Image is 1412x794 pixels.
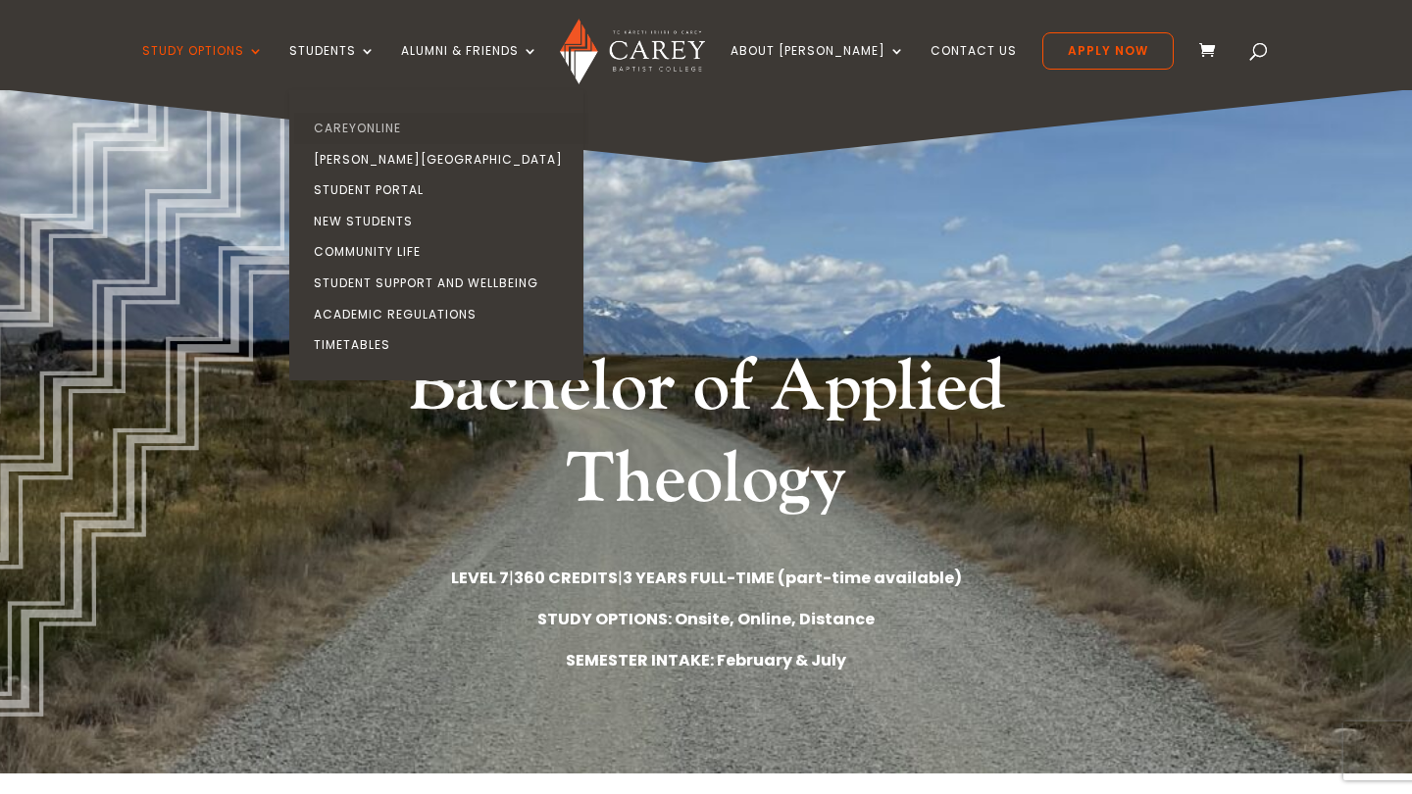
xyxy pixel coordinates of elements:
[731,44,905,90] a: About [PERSON_NAME]
[294,236,588,268] a: Community Life
[931,44,1017,90] a: Contact Us
[294,113,588,144] a: CareyOnline
[294,174,588,206] a: Student Portal
[294,299,588,330] a: Academic Regulations
[451,567,509,589] strong: LEVEL 7
[566,649,846,671] strong: SEMESTER INTAKE: February & July
[401,44,538,90] a: Alumni & Friends
[514,567,618,589] strong: 360 CREDITS
[338,342,1074,535] h1: Bachelor of Applied Theology
[560,19,704,84] img: Carey Baptist College
[294,329,588,361] a: Timetables
[176,565,1235,591] p: | |
[537,608,875,630] strong: STUDY OPTIONS: Onsite, Online, Distance
[294,268,588,299] a: Student Support and Wellbeing
[289,44,376,90] a: Students
[294,144,588,175] a: [PERSON_NAME][GEOGRAPHIC_DATA]
[623,567,962,589] strong: 3 YEARS FULL-TIME (part-time available)
[142,44,264,90] a: Study Options
[294,206,588,237] a: New Students
[1042,32,1174,70] a: Apply Now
